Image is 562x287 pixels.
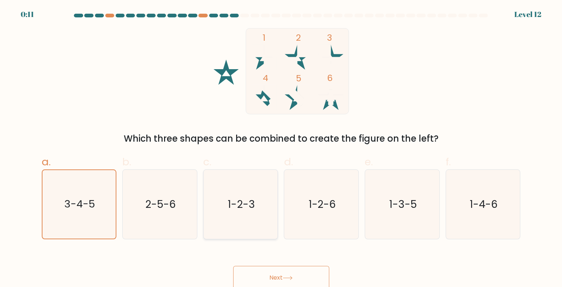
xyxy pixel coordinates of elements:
span: b. [122,155,131,169]
tspan: 4 [262,72,268,84]
text: 2-5-6 [145,197,176,212]
text: 1-2-3 [228,197,255,212]
div: 0:11 [21,9,34,20]
tspan: 5 [296,72,302,84]
tspan: 3 [327,31,332,44]
span: f. [446,155,451,169]
span: e. [365,155,373,169]
text: 1-3-5 [389,197,417,212]
tspan: 1 [262,31,265,44]
span: a. [42,155,51,169]
text: 3-4-5 [64,197,95,212]
span: c. [203,155,211,169]
text: 1-4-6 [469,197,498,212]
tspan: 2 [296,31,301,44]
div: Level 12 [514,9,541,20]
div: Which three shapes can be combined to create the figure on the left? [46,132,516,145]
span: d. [284,155,293,169]
text: 1-2-6 [308,197,336,212]
tspan: 6 [327,72,332,84]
